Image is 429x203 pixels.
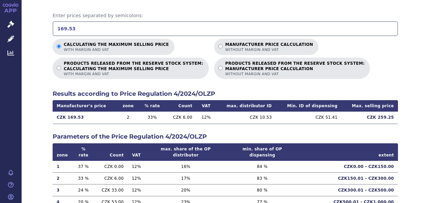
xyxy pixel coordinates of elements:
[181,176,187,181] font: 17
[139,112,166,123] td: %
[128,184,145,196] td: %
[298,184,398,196] td: CZK300.01 - CZK500.00
[64,66,203,71] strong: CALCULATING THE MAXIMUM SELLING PRICE
[148,115,153,120] font: 33
[132,176,137,181] font: 12
[64,47,169,52] span: with margin and VAT
[72,172,95,184] td: 33 %
[145,172,226,184] td: %
[145,143,226,161] th: max. share of the OP distributor
[4,7,17,14] font: APP
[225,47,313,52] span: without margin and VAT
[53,172,72,184] td: 2
[342,100,398,112] th: Max. selling price
[196,100,216,112] th: VAT
[72,143,95,161] th: % rate
[145,184,226,196] td: %
[95,172,128,184] td: CZK 6.00
[225,66,365,71] strong: MANUFACTURER PRICE CALCULATION
[132,188,137,193] font: 12
[132,164,137,169] font: 12
[64,61,203,66] font: PRODUCTS RELEASED FROM THE RESERVE STOCK SYSTEM:
[298,143,398,161] th: extent
[226,161,298,173] td: 84 %
[57,66,61,70] input: PRODUCTS RELEASED FROM THE RESERVE STOCK SYSTEM:CALCULATING THE MAXIMUM SELLING PRICEwith margin ...
[53,133,398,141] h2: Parameters of the Price Regulation 4/2024/OLZP
[218,66,223,70] input: PRODUCTS RELEASED FROM THE RESERVE STOCK SYSTEM:MANUFACTURER PRICE CALCULATIONwithout margin and VAT
[225,61,365,66] font: PRODUCTS RELEASED FROM THE RESERVE STOCK SYSTEM:
[276,100,342,112] th: Min. ID of dispensing
[128,172,145,184] td: %
[225,42,313,47] font: Manufacturer price calculation
[128,143,145,161] th: VAT
[298,161,398,173] td: CZK0.00 - CZK150.00
[181,164,187,169] font: 16
[216,100,276,112] th: max. distributor ID
[225,71,365,77] span: without margin and VAT
[72,184,95,196] td: 24 %
[64,71,203,77] span: with margin and VAT
[64,42,169,47] font: Calculating the maximum selling price
[196,112,216,123] td: %
[95,184,128,196] td: CZK 33.00
[53,90,398,98] h2: Results according to Price Regulation 4/2024/OLZP
[53,184,72,196] td: 3
[166,100,197,112] th: Count
[128,161,145,173] td: %
[250,115,271,120] font: CZK 10.53
[53,100,117,112] th: Manufacturer's price
[72,161,95,173] td: 37 %
[298,172,398,184] td: CZK150.01 - CZK300.00
[53,143,72,161] th: zone
[226,143,298,161] th: min. share of OP dispensing
[53,12,398,19] span: Enter prices separated by semicolons:
[117,100,139,112] th: zone
[276,112,342,123] td: CZK 51.41
[117,112,139,123] td: 2
[181,188,187,193] font: 20
[95,161,128,173] td: CZK 0.00
[226,184,298,196] td: 80 %
[166,112,197,123] td: CZK 6.00
[226,172,298,184] td: 83 %
[57,44,61,49] input: Calculating the maximum selling pricewith margin and VAT
[145,161,226,173] td: %
[201,115,207,120] font: 12
[53,112,117,123] td: CZK 169.53
[218,44,223,49] input: Manufacturer price calculationwithout margin and VAT
[95,143,128,161] th: Count
[53,161,72,173] td: 1
[342,112,398,123] td: CZK 259.25
[139,100,166,112] th: % rate
[53,21,398,36] input: Enter prices separated by semicolons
